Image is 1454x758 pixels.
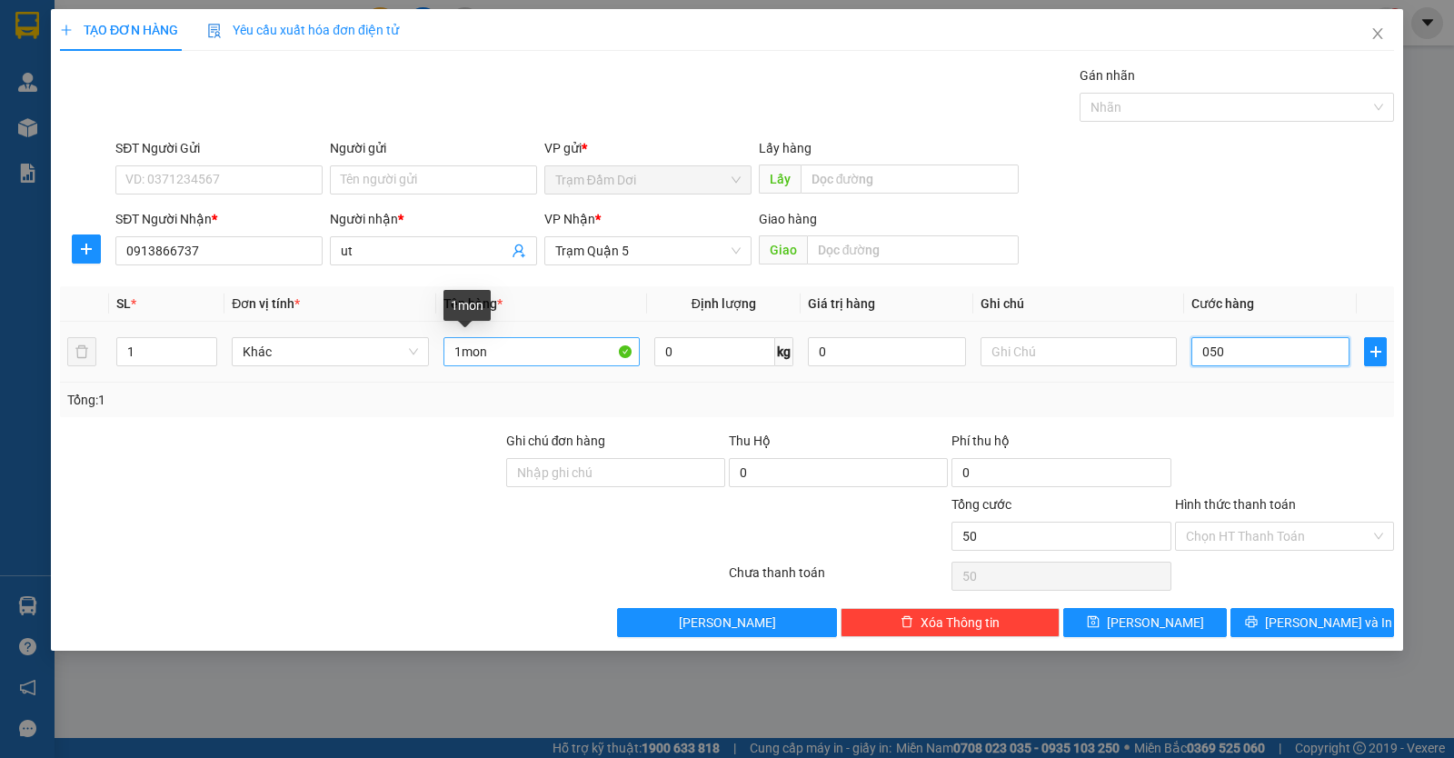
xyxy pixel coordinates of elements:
[207,24,222,38] img: icon
[1080,68,1135,83] label: Gán nhãn
[73,242,100,256] span: plus
[1191,296,1254,311] span: Cước hàng
[1265,613,1392,633] span: [PERSON_NAME] và In
[1365,344,1386,359] span: plus
[15,17,44,36] span: Gửi:
[727,563,950,594] div: Chưa thanh toán
[130,15,257,59] div: Trạm Quận 5
[775,337,793,366] span: kg
[116,296,131,311] span: SL
[729,434,771,448] span: Thu Hộ
[617,608,836,637] button: [PERSON_NAME]
[544,138,752,158] div: VP gửi
[512,244,526,258] span: user-add
[555,237,741,264] span: Trạm Quận 5
[506,434,606,448] label: Ghi chú đơn hàng
[555,166,741,194] span: Trạm Đầm Dơi
[759,141,812,155] span: Lấy hàng
[544,212,595,226] span: VP Nhận
[1245,615,1258,630] span: printer
[679,613,776,633] span: [PERSON_NAME]
[901,615,913,630] span: delete
[981,337,1177,366] input: Ghi Chú
[1370,26,1385,41] span: close
[14,119,42,138] span: CR :
[506,458,725,487] input: Ghi chú đơn hàng
[130,81,257,106] div: 0902489996
[807,235,1020,264] input: Dọc đường
[759,212,817,226] span: Giao hàng
[15,15,117,59] div: Trạm Đầm Dơi
[115,209,323,229] div: SĐT Người Nhận
[951,497,1011,512] span: Tổng cước
[1364,337,1387,366] button: plus
[692,296,756,311] span: Định lượng
[921,613,1000,633] span: Xóa Thông tin
[1230,608,1394,637] button: printer[PERSON_NAME] và In
[443,290,491,321] div: 1mon
[67,390,563,410] div: Tổng: 1
[60,23,178,37] span: TẠO ĐƠN HÀNG
[443,337,640,366] input: VD: Bàn, Ghế
[1063,608,1227,637] button: save[PERSON_NAME]
[1107,613,1204,633] span: [PERSON_NAME]
[801,165,1020,194] input: Dọc đường
[243,338,417,365] span: Khác
[330,209,537,229] div: Người nhận
[1175,497,1296,512] label: Hình thức thanh toán
[1087,615,1100,630] span: save
[443,296,503,311] span: Tên hàng
[72,234,101,264] button: plus
[808,337,966,366] input: 0
[330,138,537,158] div: Người gửi
[951,431,1170,458] div: Phí thu hộ
[808,296,875,311] span: Giá trị hàng
[14,117,120,139] div: 50.000
[60,24,73,36] span: plus
[115,138,323,158] div: SĐT Người Gửi
[207,23,399,37] span: Yêu cầu xuất hóa đơn điện tử
[67,337,96,366] button: delete
[232,296,300,311] span: Đơn vị tính
[1352,9,1403,60] button: Close
[759,165,801,194] span: Lấy
[130,59,257,81] div: bao
[841,608,1060,637] button: deleteXóa Thông tin
[759,235,807,264] span: Giao
[130,17,174,36] span: Nhận:
[973,286,1184,322] th: Ghi chú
